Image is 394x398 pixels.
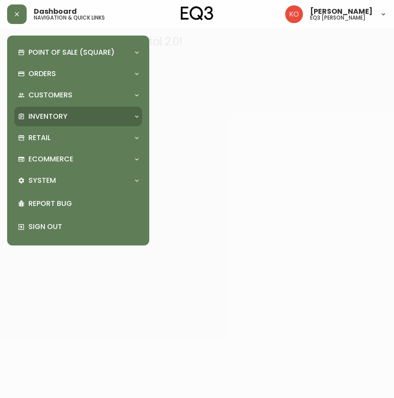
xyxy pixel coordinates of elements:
p: System [28,176,56,185]
span: [PERSON_NAME] [310,8,373,15]
div: Customers [14,85,142,105]
p: Customers [28,90,72,100]
p: Report Bug [28,199,139,209]
img: logo [181,6,214,20]
p: Orders [28,69,56,79]
div: Orders [14,64,142,84]
p: Point of Sale (Square) [28,48,115,57]
span: Dashboard [34,8,77,15]
h5: navigation & quick links [34,15,105,20]
div: Inventory [14,107,142,126]
p: Inventory [28,112,68,121]
div: Retail [14,128,142,148]
p: Ecommerce [28,154,73,164]
div: Ecommerce [14,149,142,169]
p: Retail [28,133,51,143]
h5: eq3 [PERSON_NAME] [310,15,366,20]
div: Sign Out [14,215,142,238]
img: 9beb5e5239b23ed26e0d832b1b8f6f2a [285,5,303,23]
div: Point of Sale (Square) [14,43,142,62]
div: System [14,171,142,190]
div: Report Bug [14,192,142,215]
p: Sign Out [28,222,139,232]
